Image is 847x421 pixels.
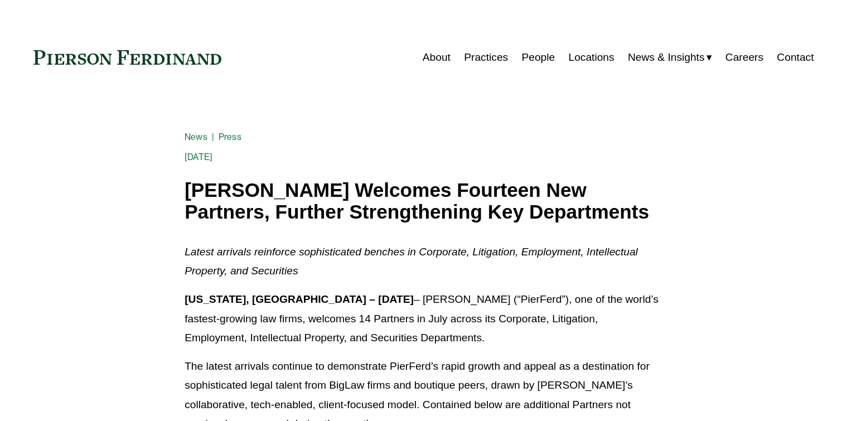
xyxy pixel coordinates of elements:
a: News [185,132,207,142]
h1: [PERSON_NAME] Welcomes Fourteen New Partners, Further Strengthening Key Departments [185,180,662,222]
a: Contact [777,47,814,68]
a: Press [219,132,241,142]
span: [DATE] [185,152,212,162]
a: Practices [464,47,508,68]
a: Locations [569,47,614,68]
span: News & Insights [628,48,705,67]
a: People [521,47,555,68]
a: About [423,47,451,68]
a: Careers [725,47,763,68]
a: folder dropdown [628,47,712,68]
strong: [US_STATE], [GEOGRAPHIC_DATA] – [DATE] [185,293,414,305]
p: – [PERSON_NAME] (“PierFerd”), one of the world’s fastest-growing law firms, welcomes 14 Partners ... [185,290,662,348]
em: Latest arrivals reinforce sophisticated benches in Corporate, Litigation, Employment, Intellectua... [185,246,641,277]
